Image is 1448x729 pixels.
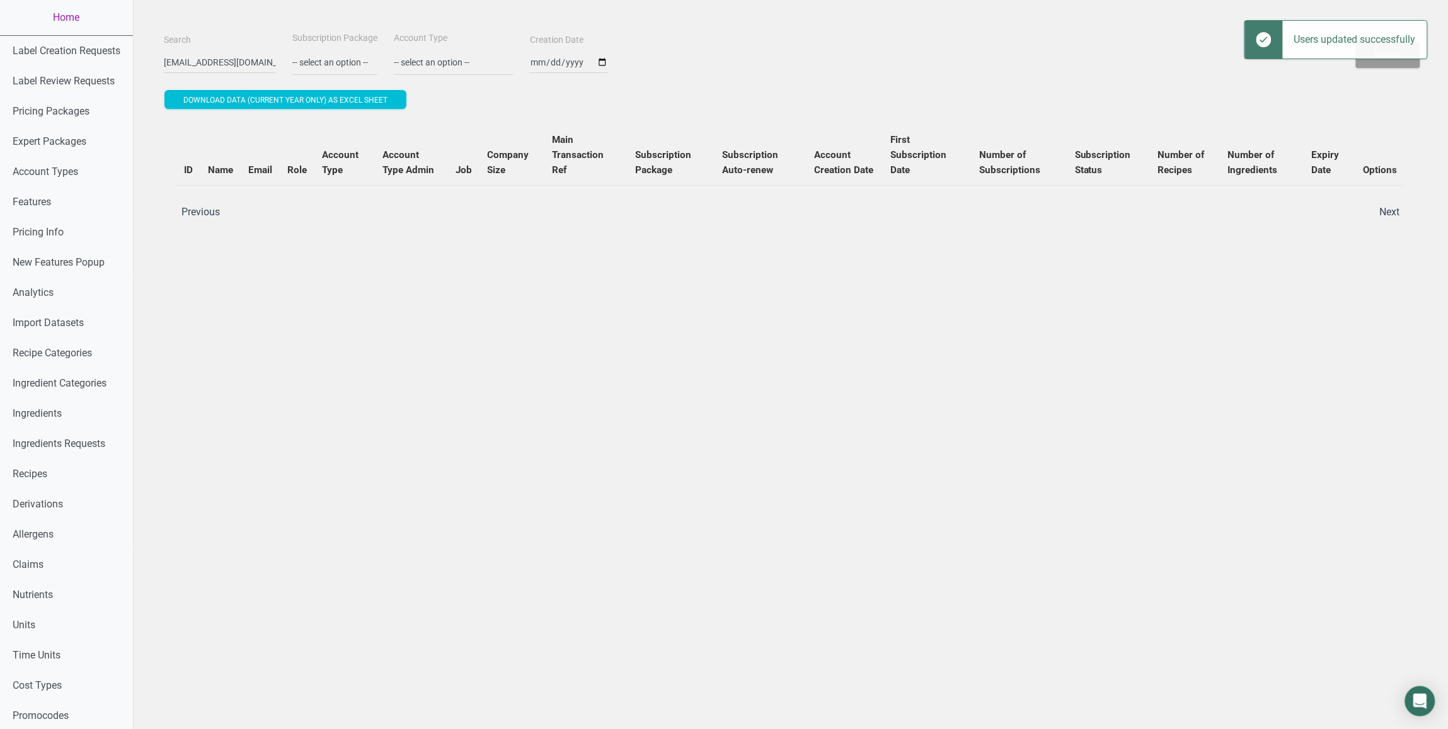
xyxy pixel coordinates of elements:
[1158,149,1205,176] b: Number of Recipes
[456,164,472,176] b: Job
[164,112,1418,236] div: Users
[635,149,691,176] b: Subscription Package
[1312,149,1340,176] b: Expiry Date
[891,134,947,176] b: First Subscription Date
[183,96,388,105] span: Download data (current year only) as excel sheet
[394,32,447,45] label: Account Type
[552,134,604,176] b: Main Transaction Ref
[814,149,873,176] b: Account Creation Date
[164,34,191,47] label: Search
[1283,21,1427,59] div: Users updated successfully
[184,164,193,176] b: ID
[208,164,233,176] b: Name
[383,149,435,176] b: Account Type Admin
[530,34,583,47] label: Creation Date
[176,201,1405,223] div: Page navigation example
[322,149,359,176] b: Account Type
[1227,149,1277,176] b: Number of Ingredients
[164,90,406,109] button: Download data (current year only) as excel sheet
[1075,149,1131,176] b: Subscription Status
[1364,164,1398,176] b: Options
[292,32,377,45] label: Subscription Package
[1405,686,1435,716] div: Open Intercom Messenger
[287,164,307,176] b: Role
[722,149,778,176] b: Subscription Auto-renew
[979,149,1040,176] b: Number of Subscriptions
[487,149,529,176] b: Company Size
[248,164,272,176] b: Email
